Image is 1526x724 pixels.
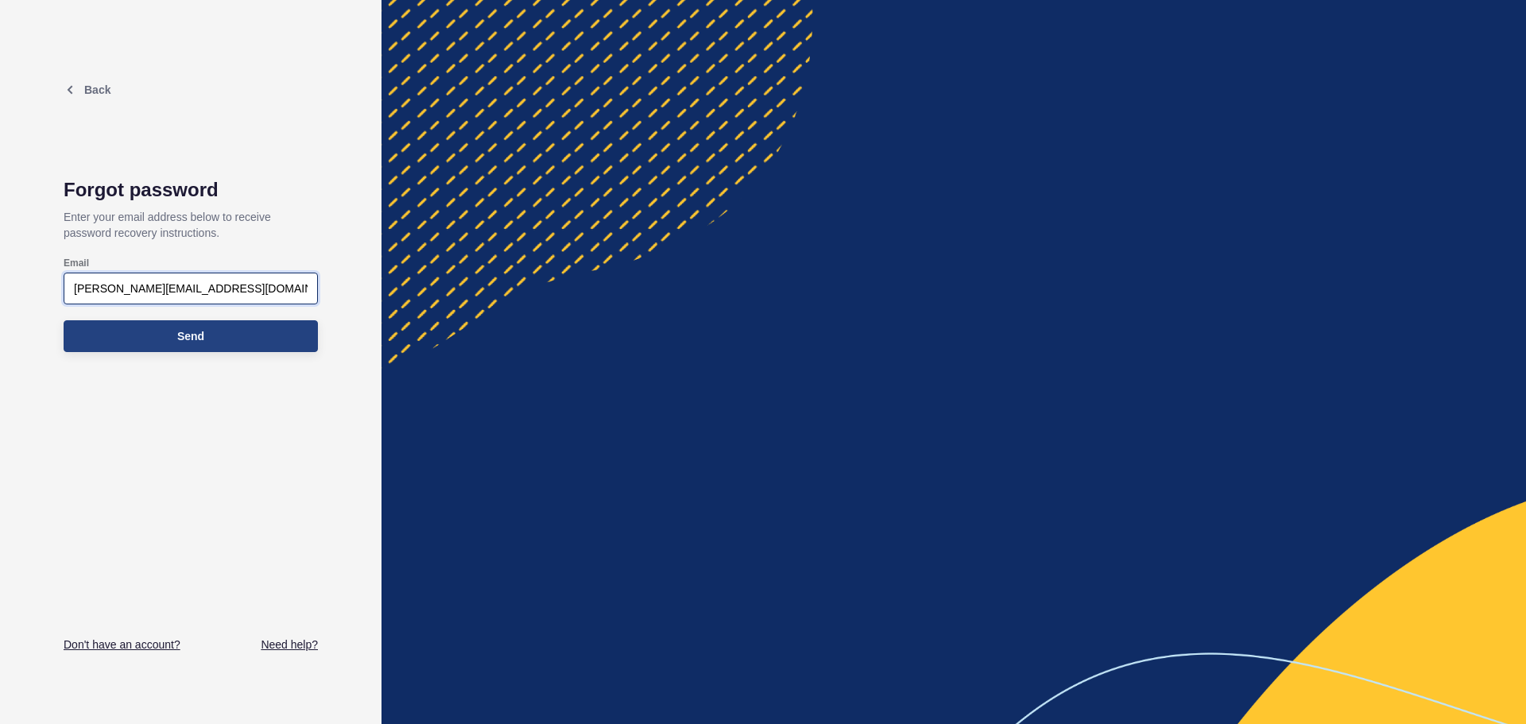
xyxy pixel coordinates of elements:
button: Send [64,320,318,352]
a: Don't have an account? [64,637,180,652]
p: Enter your email address below to receive password recovery instructions. [64,201,318,249]
a: Back [64,83,110,96]
h1: Forgot password [64,179,318,201]
span: Back [84,83,110,96]
a: Need help? [261,637,318,652]
input: e.g. name@company.com [74,281,308,296]
label: Email [64,257,89,269]
span: Send [177,328,204,344]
